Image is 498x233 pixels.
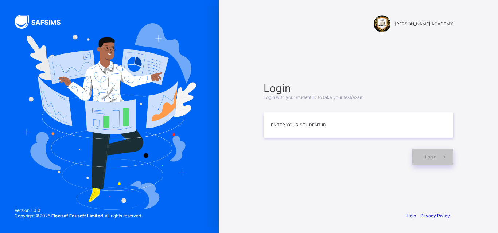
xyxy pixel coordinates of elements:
img: SAFSIMS Logo [15,15,69,29]
span: [PERSON_NAME] ACADEMY [395,21,453,27]
img: Hero Image [23,23,196,209]
a: Privacy Policy [420,213,450,218]
span: Version 1.0.0 [15,208,142,213]
span: Login [425,154,436,160]
a: Help [406,213,416,218]
span: Copyright © 2025 All rights reserved. [15,213,142,218]
span: Login [264,82,453,95]
span: Login with your student ID to take your test/exam [264,95,363,100]
strong: Flexisaf Edusoft Limited. [51,213,105,218]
